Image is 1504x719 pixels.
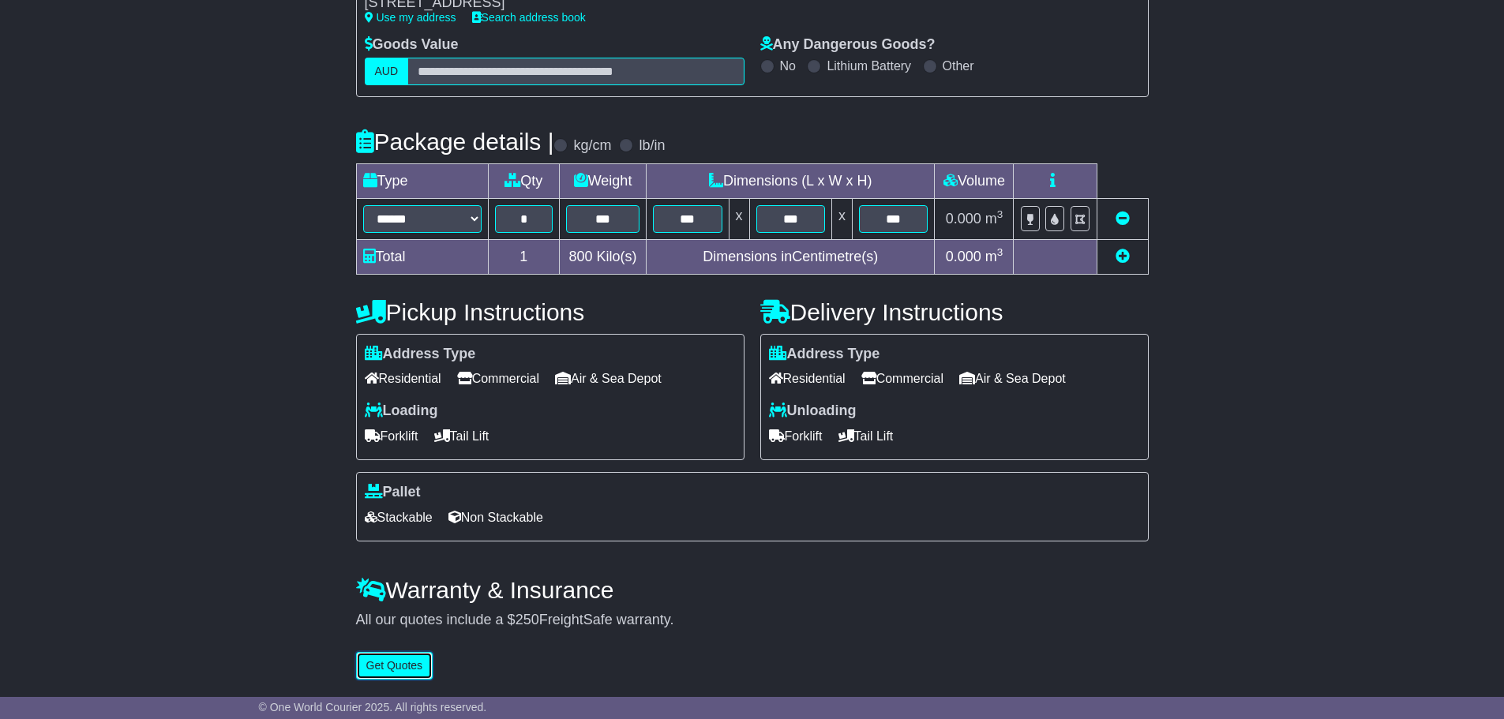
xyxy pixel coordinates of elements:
[647,239,935,274] td: Dimensions in Centimetre(s)
[838,424,894,448] span: Tail Lift
[959,366,1066,391] span: Air & Sea Depot
[259,701,487,713] span: © One World Courier 2025. All rights reserved.
[356,577,1149,603] h4: Warranty & Insurance
[827,58,911,73] label: Lithium Battery
[365,424,418,448] span: Forklift
[356,652,433,680] button: Get Quotes
[943,58,974,73] label: Other
[472,11,586,24] a: Search address book
[946,249,981,264] span: 0.000
[555,366,662,391] span: Air & Sea Depot
[365,403,438,420] label: Loading
[356,239,488,274] td: Total
[769,403,857,420] label: Unloading
[573,137,611,155] label: kg/cm
[769,346,880,363] label: Address Type
[647,163,935,198] td: Dimensions (L x W x H)
[365,484,421,501] label: Pallet
[457,366,539,391] span: Commercial
[760,299,1149,325] h4: Delivery Instructions
[997,246,1003,258] sup: 3
[831,198,852,239] td: x
[1116,249,1130,264] a: Add new item
[560,163,647,198] td: Weight
[946,211,981,227] span: 0.000
[365,505,433,530] span: Stackable
[365,36,459,54] label: Goods Value
[780,58,796,73] label: No
[356,612,1149,629] div: All our quotes include a $ FreightSafe warranty.
[516,612,539,627] span: 250
[365,366,441,391] span: Residential
[356,163,488,198] td: Type
[769,424,823,448] span: Forklift
[861,366,943,391] span: Commercial
[997,208,1003,220] sup: 3
[434,424,489,448] span: Tail Lift
[569,249,593,264] span: 800
[365,11,456,24] a: Use my address
[639,137,665,155] label: lb/in
[356,299,744,325] h4: Pickup Instructions
[365,346,476,363] label: Address Type
[365,58,409,85] label: AUD
[1116,211,1130,227] a: Remove this item
[760,36,936,54] label: Any Dangerous Goods?
[729,198,749,239] td: x
[769,366,846,391] span: Residential
[985,211,1003,227] span: m
[560,239,647,274] td: Kilo(s)
[985,249,1003,264] span: m
[448,505,543,530] span: Non Stackable
[935,163,1014,198] td: Volume
[488,163,560,198] td: Qty
[356,129,554,155] h4: Package details |
[488,239,560,274] td: 1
